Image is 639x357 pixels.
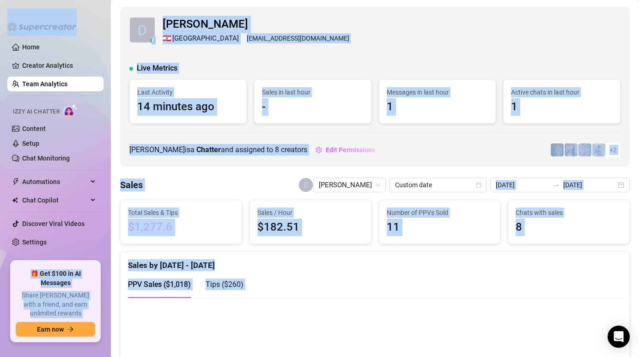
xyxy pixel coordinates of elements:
[12,178,19,185] span: thunderbolt
[16,291,95,318] span: Share [PERSON_NAME] with a friend, and earn unlimited rewards
[22,238,47,246] a: Settings
[206,280,243,289] span: Tips ( $260 )
[565,143,578,156] img: AD
[275,145,279,154] span: 8
[128,219,234,236] span: $1,277.6
[316,147,322,153] span: setting
[128,208,234,218] span: Total Sales & Tips
[12,197,18,203] img: Chat Copilot
[387,87,488,97] span: Messages in last hour
[511,87,613,97] span: Active chats in last hour
[63,104,78,117] img: AI Chatter
[137,98,239,116] span: 14 minutes ago
[137,87,239,97] span: Last Activity
[22,125,46,132] a: Content
[315,143,376,157] button: Edit Permissions
[129,144,307,155] span: [PERSON_NAME] is a and assigned to creators
[67,326,74,333] span: arrow-right
[13,107,60,116] span: Izzy AI Chatter
[387,219,493,236] span: 11
[128,280,191,289] span: PPV Sales ( $1,018 )
[608,326,630,348] div: Open Intercom Messenger
[496,180,548,190] input: Start date
[257,208,364,218] span: Sales / Hour
[319,178,380,192] span: Dana Roz
[326,146,375,154] span: Edit Permissions
[257,219,364,236] span: $182.51
[22,193,88,208] span: Chat Copilot
[120,178,143,191] h4: Sales
[172,33,239,44] span: [GEOGRAPHIC_DATA]
[137,63,177,74] span: Live Metrics
[578,143,591,156] img: YL
[22,80,67,88] a: Team Analytics
[476,182,481,188] span: calendar
[128,252,622,272] div: Sales by [DATE] - [DATE]
[387,208,493,218] span: Number of PPVs Sold
[516,208,622,218] span: Chats with sales
[395,178,481,192] span: Custom date
[22,58,96,73] a: Creator Analytics
[609,145,617,155] span: + 2
[22,43,40,51] a: Home
[299,178,313,192] img: Dana Roz
[22,220,85,227] a: Discover Viral Videos
[163,33,171,44] span: 🇱🇧
[37,326,64,333] span: Earn now
[387,98,488,116] span: 1
[551,143,564,156] img: D
[552,181,560,189] span: swap-right
[163,16,349,33] span: [PERSON_NAME]
[22,174,88,189] span: Automations
[163,33,349,44] div: [EMAIL_ADDRESS][DOMAIN_NAME]
[22,140,39,147] a: Setup
[262,98,364,116] span: -
[592,143,605,156] img: Green
[22,155,70,162] a: Chat Monitoring
[16,322,95,337] button: Earn nowarrow-right
[563,180,616,190] input: End date
[7,22,77,31] img: logo-BBDzfeDw.svg
[16,269,95,287] span: 🎁 Get $100 in AI Messages
[130,18,155,42] img: Dana Roz
[511,98,613,116] span: 1
[150,38,156,43] div: z
[516,219,622,236] span: 8
[196,145,221,154] b: Chatter
[552,181,560,189] span: to
[262,87,364,97] span: Sales in last hour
